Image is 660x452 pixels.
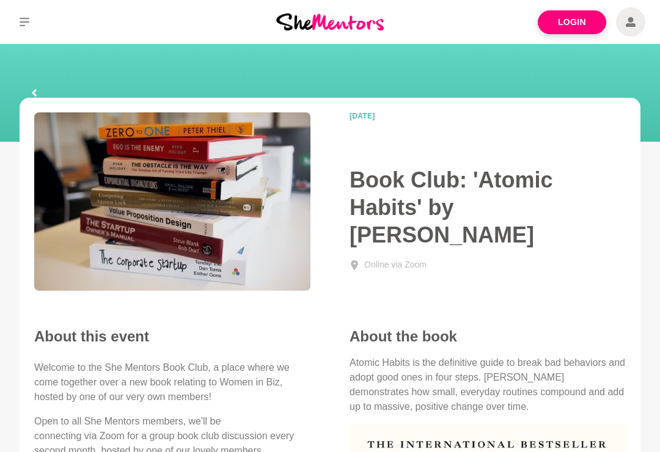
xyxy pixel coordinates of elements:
p: Welcome to the She Mentors Book Club, a place where we come together over a new book relating to ... [34,360,310,404]
h4: About the book [350,327,626,346]
div: Online via Zoom [364,258,427,271]
a: Login [538,10,606,34]
h2: About this event [34,327,310,346]
img: She Mentors Logo [276,13,384,30]
p: Atomic Habits is the definitive guide to break bad behaviors and adopt good ones in four steps. [... [350,355,626,414]
img: August Book Club - Atomic Habits, James Clear - Image - She Mentors [34,112,310,291]
time: [DATE] [350,112,468,120]
h1: Book Club: 'Atomic Habits' by [PERSON_NAME] [350,166,626,249]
